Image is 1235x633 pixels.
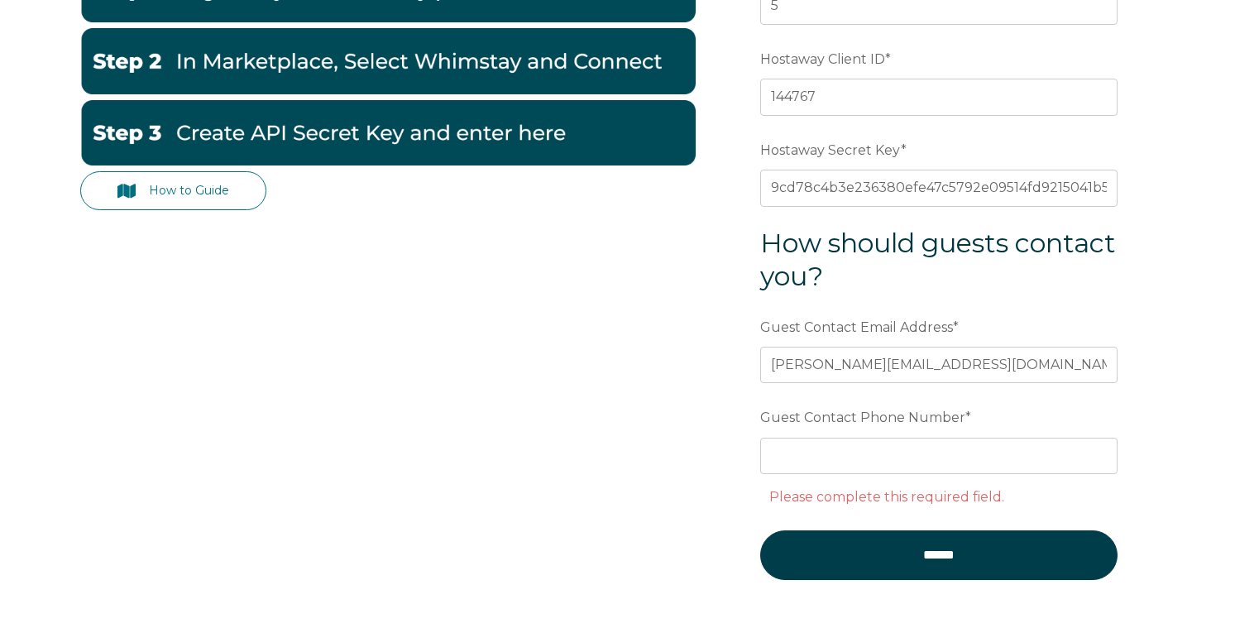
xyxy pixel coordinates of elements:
span: Guest Contact Email Address [760,314,953,340]
img: Hostaway3-1 [80,100,696,166]
img: Hostaway2 [80,28,696,94]
a: How to Guide [80,171,267,210]
span: How should guests contact you? [760,227,1116,292]
span: Hostaway Client ID [760,46,885,72]
label: Please complete this required field. [769,489,1004,505]
span: Hostaway Secret Key [760,137,901,163]
span: Guest Contact Phone Number [760,405,965,430]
